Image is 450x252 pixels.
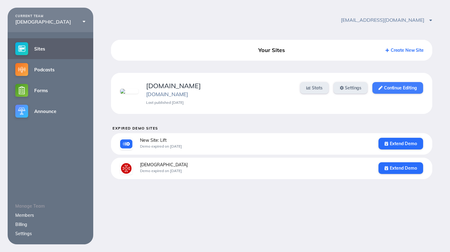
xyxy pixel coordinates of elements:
div: [DEMOGRAPHIC_DATA] [15,19,86,24]
span: [EMAIL_ADDRESS][DOMAIN_NAME] [341,17,432,23]
a: Forms [8,80,93,101]
h5: Expired Demo Sites [112,126,432,130]
a: Extend Demo [378,162,423,174]
img: sites-small@2x.png [15,42,28,55]
span: Manage Team [15,203,45,209]
div: Demo expired on [DATE] [140,169,371,173]
div: New Site: Lift [140,138,371,143]
img: shugsmfztj5p7ufq.png [120,89,138,94]
a: [DOMAIN_NAME] [146,91,188,97]
img: hir1sgbmkr9ntqal.png [120,162,132,175]
div: Your Sites [221,45,322,56]
a: Podcasts [8,59,93,80]
a: Announce [8,101,93,122]
img: announce-small@2x.png [15,105,28,118]
div: Demo expired on [DATE] [140,144,371,149]
a: Stats [300,82,328,94]
a: Billing [15,222,27,227]
a: Members [15,213,34,218]
a: Extend Demo [378,138,423,149]
div: [DOMAIN_NAME] [146,82,293,90]
div: CURRENT TEAM [15,14,86,18]
a: Sites [8,38,93,59]
a: Settings [15,231,32,236]
img: lift.png [120,138,132,150]
img: forms-small@2x.png [15,84,28,97]
a: Continue Editing [372,82,423,94]
a: Settings [334,82,368,94]
div: [DEMOGRAPHIC_DATA] [140,162,371,167]
a: Create New Site [385,47,424,53]
div: Last published [DATE] [146,100,293,105]
img: podcasts-small@2x.png [15,63,28,76]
